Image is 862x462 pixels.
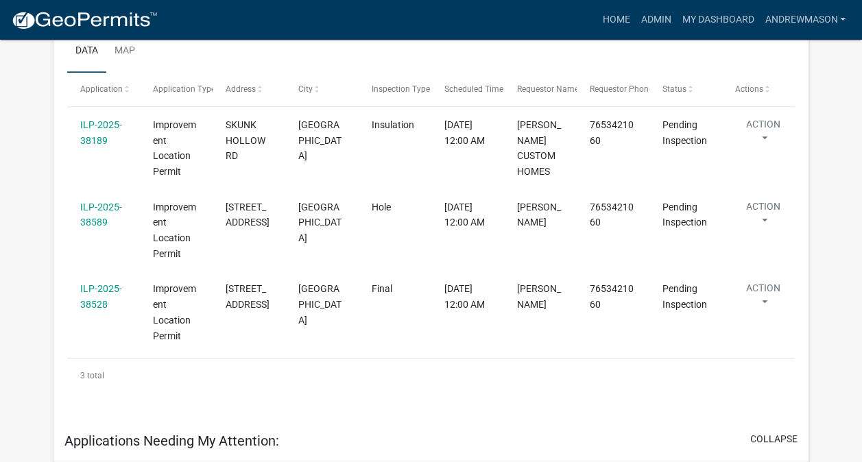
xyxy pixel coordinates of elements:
[226,84,256,94] span: Address
[759,7,851,33] a: AndrewMason
[298,119,342,162] span: MARTINSVILLE
[517,283,561,310] span: MICHAEL
[226,202,270,228] span: 11200 N KITCHEN RD
[431,73,503,106] datatable-header-cell: Scheduled Time
[298,84,313,94] span: City
[577,73,649,106] datatable-header-cell: Requestor Phone
[226,283,270,310] span: 9620 N GASBURG RD
[735,117,791,151] button: Action
[80,84,123,94] span: Application
[358,73,431,106] datatable-header-cell: Inspection Type
[226,119,265,162] span: SKUNK HOLLOW RD
[590,119,634,146] span: 7653421060
[735,281,791,315] button: Action
[676,7,759,33] a: My Dashboard
[649,73,722,106] datatable-header-cell: Status
[285,73,358,106] datatable-header-cell: City
[517,202,561,228] span: Matthew Clark
[662,84,686,94] span: Status
[517,84,579,94] span: Requestor Name
[503,73,576,106] datatable-header-cell: Requestor Name
[80,119,122,146] a: ILP-2025-38189
[444,202,485,228] span: 09/23/2025, 12:00 AM
[106,29,143,73] a: Map
[517,119,561,177] span: BENNETT CUSTOM HOMES
[371,119,414,130] span: Insulation
[298,283,342,326] span: MOORESVILLE
[735,84,763,94] span: Actions
[140,73,213,106] datatable-header-cell: Application Type
[735,199,791,234] button: Action
[67,358,795,393] div: 3 total
[590,84,653,94] span: Requestor Phone
[153,202,196,259] span: Improvement Location Permit
[371,283,392,294] span: Final
[298,202,342,244] span: MOORESVILLE
[153,84,215,94] span: Application Type
[444,84,503,94] span: Scheduled Time
[371,84,429,94] span: Inspection Type
[67,73,140,106] datatable-header-cell: Application
[67,29,106,73] a: Data
[444,283,485,310] span: 09/23/2025, 12:00 AM
[153,283,196,341] span: Improvement Location Permit
[371,202,390,212] span: Hole
[750,432,798,446] button: collapse
[590,202,634,228] span: 7653421060
[213,73,285,106] datatable-header-cell: Address
[80,283,122,310] a: ILP-2025-38528
[444,119,485,146] span: 09/23/2025, 12:00 AM
[597,7,635,33] a: Home
[80,202,122,228] a: ILP-2025-38589
[662,283,707,310] span: Pending Inspection
[722,73,795,106] datatable-header-cell: Actions
[662,202,707,228] span: Pending Inspection
[590,283,634,310] span: 7653421060
[662,119,707,146] span: Pending Inspection
[153,119,196,177] span: Improvement Location Permit
[64,433,279,449] h5: Applications Needing My Attention:
[635,7,676,33] a: Admin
